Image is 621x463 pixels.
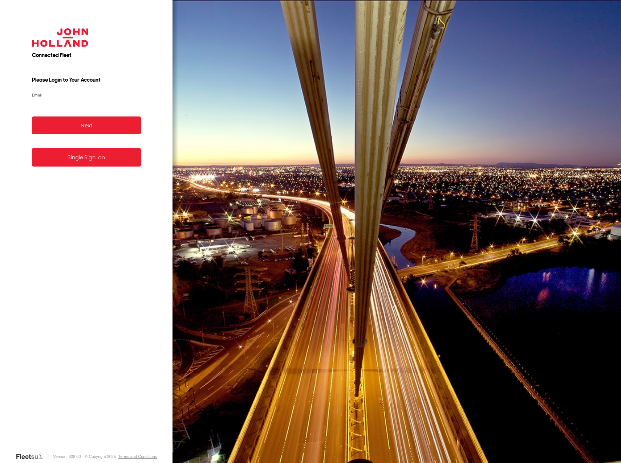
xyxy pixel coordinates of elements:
[32,28,89,47] img: John Holland
[32,148,141,167] a: Single Sign-on
[85,454,157,459] div: © Copyright 2025 -
[32,92,141,98] label: Email
[53,454,81,459] div: Version: 308.00
[118,454,157,459] a: Terms and Conditions
[16,453,49,460] a: Visit our Website
[32,76,141,83] h3: Please Login to Your Account
[32,116,141,134] button: Next
[32,52,141,59] h2: Connected Fleet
